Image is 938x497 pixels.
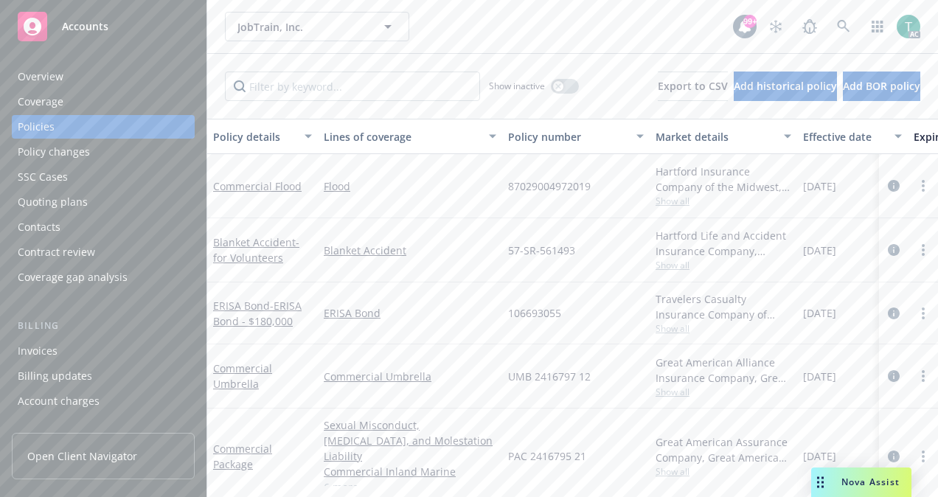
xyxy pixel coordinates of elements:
[656,465,791,478] span: Show all
[656,259,791,271] span: Show all
[12,90,195,114] a: Coverage
[237,19,365,35] span: JobTrain, Inc.
[18,115,55,139] div: Policies
[12,215,195,239] a: Contacts
[658,79,728,93] span: Export to CSV
[656,386,791,398] span: Show all
[841,476,900,488] span: Nova Assist
[508,178,591,194] span: 87029004972019
[18,140,90,164] div: Policy changes
[213,299,302,328] span: - ERISA Bond - $180,000
[18,165,68,189] div: SSC Cases
[508,305,561,321] span: 106693055
[18,265,128,289] div: Coverage gap analysis
[656,195,791,207] span: Show all
[743,15,757,28] div: 99+
[18,190,88,214] div: Quoting plans
[18,339,58,363] div: Invoices
[811,468,830,497] div: Drag to move
[885,241,903,259] a: circleInformation
[803,448,836,464] span: [DATE]
[12,6,195,47] a: Accounts
[656,322,791,335] span: Show all
[324,129,480,145] div: Lines of coverage
[797,119,908,154] button: Effective date
[12,389,195,413] a: Account charges
[225,12,409,41] button: JobTrain, Inc.
[18,90,63,114] div: Coverage
[914,305,932,322] a: more
[885,367,903,385] a: circleInformation
[27,448,137,464] span: Open Client Navigator
[18,414,104,438] div: Installment plans
[502,119,650,154] button: Policy number
[795,12,824,41] a: Report a Bug
[12,165,195,189] a: SSC Cases
[656,129,775,145] div: Market details
[897,15,920,38] img: photo
[803,369,836,384] span: [DATE]
[18,215,60,239] div: Contacts
[885,177,903,195] a: circleInformation
[734,79,837,93] span: Add historical policy
[761,12,791,41] a: Stop snowing
[12,240,195,264] a: Contract review
[658,72,728,101] button: Export to CSV
[324,178,496,194] a: Flood
[225,72,480,101] input: Filter by keyword...
[324,305,496,321] a: ERISA Bond
[12,265,195,289] a: Coverage gap analysis
[843,72,920,101] button: Add BOR policy
[213,129,296,145] div: Policy details
[650,119,797,154] button: Market details
[12,65,195,88] a: Overview
[843,79,920,93] span: Add BOR policy
[508,243,575,258] span: 57-SR-561493
[324,464,496,479] a: Commercial Inland Marine
[914,448,932,465] a: more
[18,65,63,88] div: Overview
[489,80,545,92] span: Show inactive
[829,12,858,41] a: Search
[18,240,95,264] div: Contract review
[885,448,903,465] a: circleInformation
[803,243,836,258] span: [DATE]
[811,468,911,497] button: Nova Assist
[656,164,791,195] div: Hartford Insurance Company of the Midwest, Hartford Insurance Group
[914,177,932,195] a: more
[18,389,100,413] div: Account charges
[508,369,591,384] span: UMB 2416797 12
[213,299,302,328] a: ERISA Bond
[12,414,195,438] a: Installment plans
[914,367,932,385] a: more
[12,140,195,164] a: Policy changes
[318,119,502,154] button: Lines of coverage
[213,361,272,391] a: Commercial Umbrella
[734,72,837,101] button: Add historical policy
[803,305,836,321] span: [DATE]
[324,243,496,258] a: Blanket Accident
[62,21,108,32] span: Accounts
[12,339,195,363] a: Invoices
[12,190,195,214] a: Quoting plans
[324,369,496,384] a: Commercial Umbrella
[324,417,496,464] a: Sexual Misconduct, [MEDICAL_DATA], and Molestation Liability
[12,115,195,139] a: Policies
[12,364,195,388] a: Billing updates
[207,119,318,154] button: Policy details
[12,319,195,333] div: Billing
[803,178,836,194] span: [DATE]
[914,241,932,259] a: more
[803,129,886,145] div: Effective date
[18,364,92,388] div: Billing updates
[656,228,791,259] div: Hartford Life and Accident Insurance Company, Hartford Insurance Group
[508,129,628,145] div: Policy number
[213,442,272,471] a: Commercial Package
[324,479,496,495] a: 6 more
[213,235,299,265] a: Blanket Accident
[885,305,903,322] a: circleInformation
[213,179,302,193] a: Commercial Flood
[508,448,586,464] span: PAC 2416795 21
[656,434,791,465] div: Great American Assurance Company, Great American Insurance Group
[656,291,791,322] div: Travelers Casualty Insurance Company of America, Travelers Insurance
